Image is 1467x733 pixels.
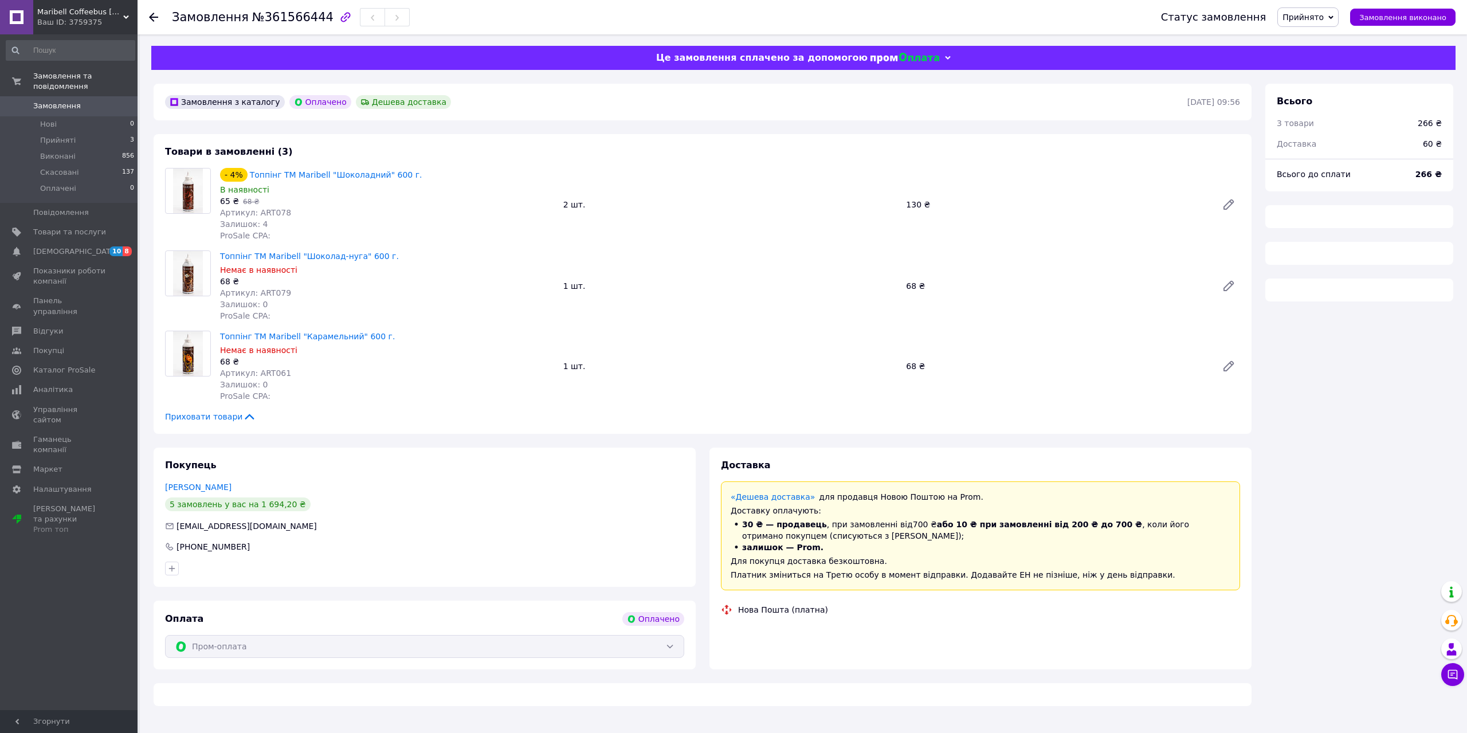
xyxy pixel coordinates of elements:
img: Топпінг ТМ Maribell "Карамельний" 600 г. [173,331,203,376]
span: Оплачені [40,183,76,194]
a: Редагувати [1217,193,1240,216]
span: 0 [130,183,134,194]
span: Залишок: 0 [220,380,268,389]
div: 68 ₴ [901,278,1213,294]
span: або 10 ₴ при замовленні від 200 ₴ до 700 ₴ [937,520,1142,529]
div: Замовлення з каталогу [165,95,285,109]
span: Maribell Coffeebus Кропивницький [37,7,123,17]
span: №361566444 [252,10,334,24]
span: Приховати товари [165,411,256,422]
span: Артикул: ART078 [220,208,291,217]
span: Покупець [165,460,217,471]
a: Редагувати [1217,275,1240,297]
span: 8 [123,246,132,256]
span: Всього до сплати [1277,170,1351,179]
a: Топпінг ТМ Maribell "Шоколадний" 600 г. [250,170,422,179]
span: [PERSON_NAME] та рахунки [33,504,106,535]
div: 2 шт. [559,197,902,213]
span: Маркет [33,464,62,475]
div: [PHONE_NUMBER] [175,541,251,552]
button: Замовлення виконано [1350,9,1456,26]
span: В наявності [220,185,269,194]
span: Показники роботи компанії [33,266,106,287]
div: 5 замовлень у вас на 1 694,20 ₴ [165,497,311,511]
span: Артикул: ART079 [220,288,291,297]
span: 137 [122,167,134,178]
a: [PERSON_NAME] [165,483,232,492]
button: Чат з покупцем [1441,663,1464,686]
span: Нові [40,119,57,130]
div: 130 ₴ [901,197,1213,213]
a: Топпінг ТМ Maribell "Карамельний" 600 г. [220,332,395,341]
span: Залишок: 0 [220,300,268,309]
span: [EMAIL_ADDRESS][DOMAIN_NAME] [176,522,317,531]
span: Налаштування [33,484,92,495]
a: Топпінг ТМ Maribell "Шоколад-нуга" 600 г. [220,252,399,261]
span: Товари в замовленні (3) [165,146,293,157]
span: Покупці [33,346,64,356]
span: Панель управління [33,296,106,316]
div: Платник зміниться на Третю особу в момент відправки. Додавайте ЕН не пізніше, ніж у день відправки. [731,569,1230,581]
div: Оплачено [289,95,351,109]
div: Повернутися назад [149,11,158,23]
span: Гаманець компанії [33,434,106,455]
img: evopay logo [870,53,939,64]
span: Доставка [1277,139,1316,148]
div: Доставку оплачують: [731,505,1230,516]
img: Топпінг ТМ Maribell "Шоколад-нуга" 600 г. [173,251,203,296]
span: 10 [109,246,123,256]
span: Каталог ProSale [33,365,95,375]
div: 68 ₴ [220,356,554,367]
span: Всього [1277,96,1312,107]
span: Замовлення [33,101,81,111]
input: Пошук [6,40,135,61]
span: Прийняті [40,135,76,146]
img: Топпінг ТМ Maribell "Шоколадний" 600 г. [173,168,203,213]
span: Замовлення виконано [1359,13,1446,22]
div: 68 ₴ [901,358,1213,374]
span: 30 ₴ — продавець [742,520,827,529]
a: «Дешева доставка» [731,492,815,501]
span: ProSale CPA: [220,231,270,240]
span: Замовлення та повідомлення [33,71,138,92]
span: Повідомлення [33,207,89,218]
div: 1 шт. [559,278,902,294]
a: Редагувати [1217,355,1240,378]
div: Для покупця доставка безкоштовна. [731,555,1230,567]
span: [DEMOGRAPHIC_DATA] [33,246,118,257]
div: Ваш ID: 3759375 [37,17,138,28]
div: 266 ₴ [1418,117,1442,129]
b: 266 ₴ [1415,170,1442,179]
div: 68 ₴ [220,276,554,287]
span: Немає в наявності [220,265,297,275]
span: 856 [122,151,134,162]
span: Прийнято [1282,13,1324,22]
span: Артикул: ART061 [220,369,291,378]
span: Замовлення [172,10,249,24]
span: Аналітика [33,385,73,395]
span: Залишок: 4 [220,219,268,229]
div: Дешева доставка [356,95,451,109]
span: 68 ₴ [243,198,259,206]
div: для продавця Новою Поштою на Prom. [731,491,1230,503]
span: 0 [130,119,134,130]
time: [DATE] 09:56 [1187,97,1240,107]
span: Немає в наявності [220,346,297,355]
span: Товари та послуги [33,227,106,237]
span: Скасовані [40,167,79,178]
div: Нова Пошта (платна) [735,604,831,616]
div: 1 шт. [559,358,902,374]
span: Відгуки [33,326,63,336]
div: Статус замовлення [1161,11,1266,23]
span: 3 [130,135,134,146]
div: Оплачено [622,612,684,626]
span: ProSale CPA: [220,391,270,401]
span: Оплата [165,613,203,624]
span: Виконані [40,151,76,162]
span: 65 ₴ [220,197,239,206]
span: Управління сайтом [33,405,106,425]
div: 60 ₴ [1416,131,1449,156]
span: ProSale CPA: [220,311,270,320]
div: - 4% [220,168,248,182]
span: 3 товари [1277,119,1314,128]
